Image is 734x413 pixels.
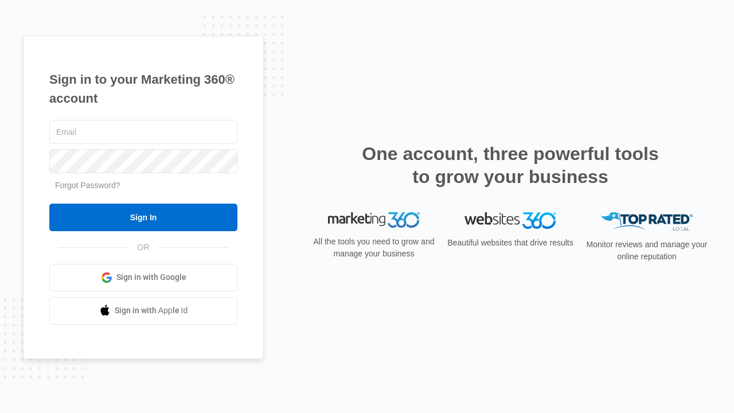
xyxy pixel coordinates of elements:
[446,237,575,249] p: Beautiful websites that drive results
[116,271,186,283] span: Sign in with Google
[49,120,237,144] input: Email
[49,70,237,108] h1: Sign in to your Marketing 360® account
[55,181,120,190] a: Forgot Password?
[358,142,662,188] h2: One account, three powerful tools to grow your business
[328,212,420,228] img: Marketing 360
[464,212,556,229] img: Websites 360
[115,305,188,317] span: Sign in with Apple Id
[601,212,693,231] img: Top Rated Local
[49,264,237,291] a: Sign in with Google
[49,204,237,231] input: Sign In
[49,297,237,325] a: Sign in with Apple Id
[583,239,711,263] p: Monitor reviews and manage your online reputation
[130,241,158,254] span: OR
[310,236,438,260] p: All the tools you need to grow and manage your business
